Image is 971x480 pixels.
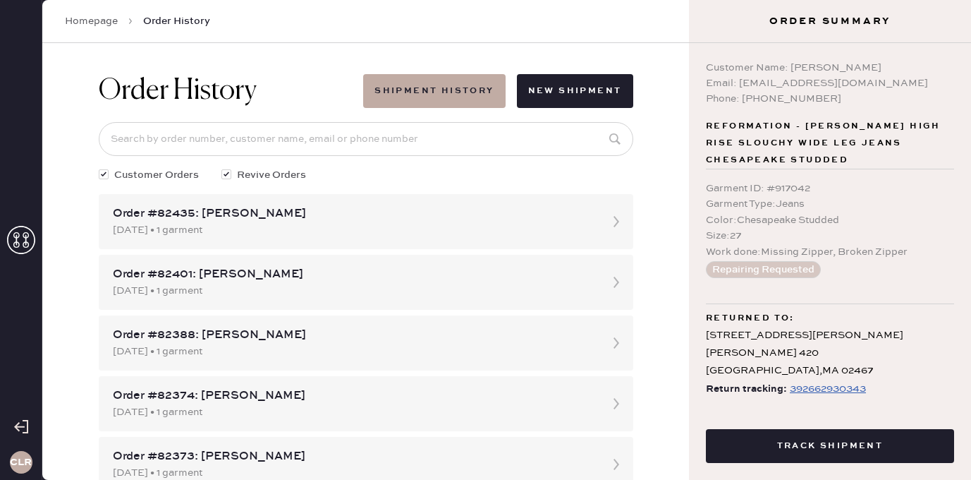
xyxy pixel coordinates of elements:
[706,429,954,463] button: Track Shipment
[113,344,594,359] div: [DATE] • 1 garment
[237,167,306,183] span: Revive Orders
[706,228,954,244] div: Size : 27
[706,76,954,91] div: Email: [EMAIL_ADDRESS][DOMAIN_NAME]
[113,448,594,465] div: Order #82373: [PERSON_NAME]
[706,380,787,398] span: Return tracking:
[790,380,866,397] div: https://www.fedex.com/apps/fedextrack/?tracknumbers=392662930343&cntry_code=US
[706,261,821,278] button: Repairing Requested
[65,14,118,28] a: Homepage
[517,74,633,108] button: New Shipment
[706,212,954,228] div: Color : Chesapeake Studded
[706,327,954,380] div: [STREET_ADDRESS][PERSON_NAME] [PERSON_NAME] 420 [GEOGRAPHIC_DATA] , MA 02467
[113,404,594,420] div: [DATE] • 1 garment
[114,167,199,183] span: Customer Orders
[706,181,954,196] div: Garment ID : # 917042
[706,60,954,76] div: Customer Name: [PERSON_NAME]
[706,196,954,212] div: Garment Type : Jeans
[113,222,594,238] div: [DATE] • 1 garment
[706,438,954,452] a: Track Shipment
[787,380,866,398] a: 392662930343
[143,14,210,28] span: Order History
[706,91,954,107] div: Phone: [PHONE_NUMBER]
[113,266,594,283] div: Order #82401: [PERSON_NAME]
[113,283,594,299] div: [DATE] • 1 garment
[706,118,954,169] span: Reformation - [PERSON_NAME] High Rise Slouchy Wide Leg Jeans Chesapeake Studded
[99,122,633,156] input: Search by order number, customer name, email or phone number
[10,457,32,467] h3: CLR
[113,327,594,344] div: Order #82388: [PERSON_NAME]
[689,14,971,28] h3: Order Summary
[706,244,954,260] div: Work done : Missing Zipper, Broken Zipper
[706,310,795,327] span: Returned to:
[363,74,505,108] button: Shipment History
[113,205,594,222] div: Order #82435: [PERSON_NAME]
[99,74,257,108] h1: Order History
[113,388,594,404] div: Order #82374: [PERSON_NAME]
